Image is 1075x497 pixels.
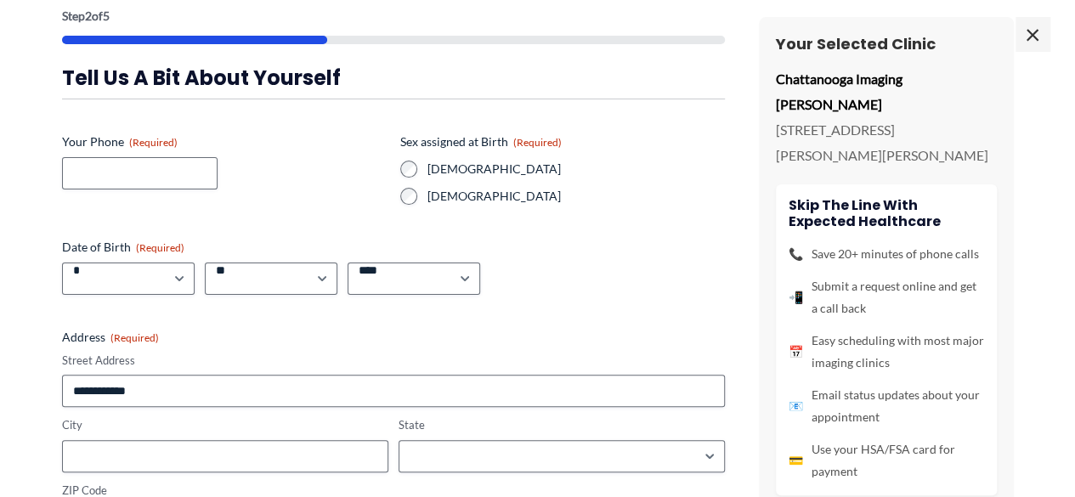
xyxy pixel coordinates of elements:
label: State [399,417,725,433]
li: Email status updates about your appointment [789,384,984,428]
label: Your Phone [62,133,387,150]
p: [STREET_ADDRESS][PERSON_NAME][PERSON_NAME] [776,117,997,167]
span: 📲 [789,286,803,308]
p: Step of [62,10,725,22]
label: Street Address [62,353,725,369]
span: (Required) [136,241,184,254]
legend: Date of Birth [62,239,184,256]
span: × [1016,17,1050,51]
span: 5 [103,8,110,23]
span: (Required) [110,331,159,344]
span: 📅 [789,341,803,363]
h3: Tell us a bit about yourself [62,65,725,91]
span: 📧 [789,395,803,417]
span: 2 [85,8,92,23]
li: Submit a request online and get a call back [789,275,984,319]
li: Save 20+ minutes of phone calls [789,243,984,265]
li: Use your HSA/FSA card for payment [789,438,984,483]
span: 📞 [789,243,803,265]
legend: Address [62,329,159,346]
li: Easy scheduling with most major imaging clinics [789,330,984,374]
span: (Required) [129,136,178,149]
label: City [62,417,388,433]
span: 💳 [789,449,803,472]
legend: Sex assigned at Birth [400,133,562,150]
label: [DEMOGRAPHIC_DATA] [427,161,725,178]
h4: Skip the line with Expected Healthcare [789,197,984,229]
p: Chattanooga Imaging [PERSON_NAME] [776,66,997,116]
span: (Required) [513,136,562,149]
label: [DEMOGRAPHIC_DATA] [427,188,725,205]
h3: Your Selected Clinic [776,34,997,54]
